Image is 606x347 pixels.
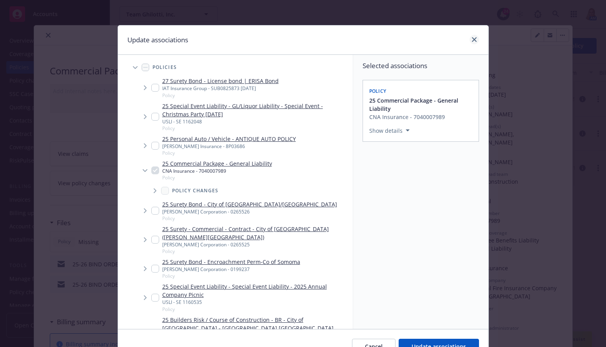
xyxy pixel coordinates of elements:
[162,266,300,273] div: [PERSON_NAME] Corporation - 0199237
[162,273,300,279] span: Policy
[162,282,350,299] a: 25 Special Event Liability - Special Event Liability - 2025 Annual Company Picnic
[162,248,350,255] span: Policy
[162,241,350,248] div: [PERSON_NAME] Corporation - 0265525
[162,225,350,241] a: 25 Surety - Commercial - Contract - City of [GEOGRAPHIC_DATA] ([PERSON_NAME][GEOGRAPHIC_DATA])
[162,258,300,266] a: 25 Surety Bond - Encroachment Perm-Co of Somoma
[162,299,350,305] div: USLI - SE 1160535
